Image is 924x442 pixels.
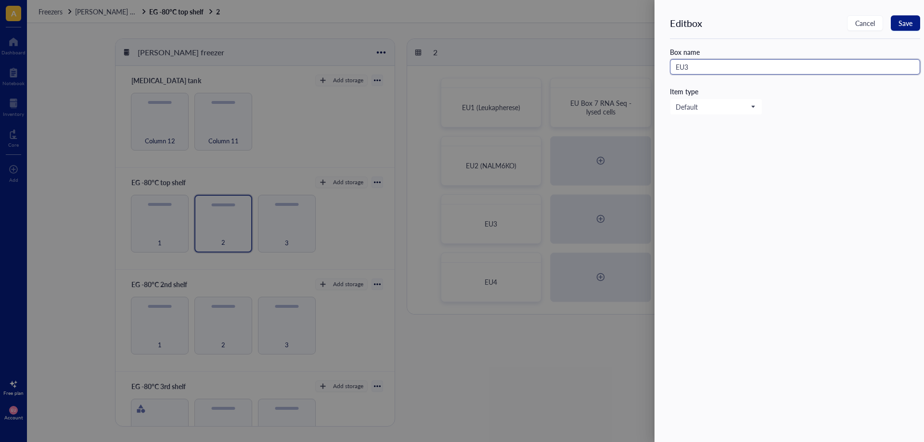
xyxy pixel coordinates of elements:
[670,47,920,57] div: Box name
[891,15,920,31] button: Save
[898,19,912,27] span: Save
[855,19,875,27] span: Cancel
[847,15,883,31] button: Cancel
[670,86,920,97] div: Item type
[676,102,755,111] span: Default
[670,16,702,30] div: Edit box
